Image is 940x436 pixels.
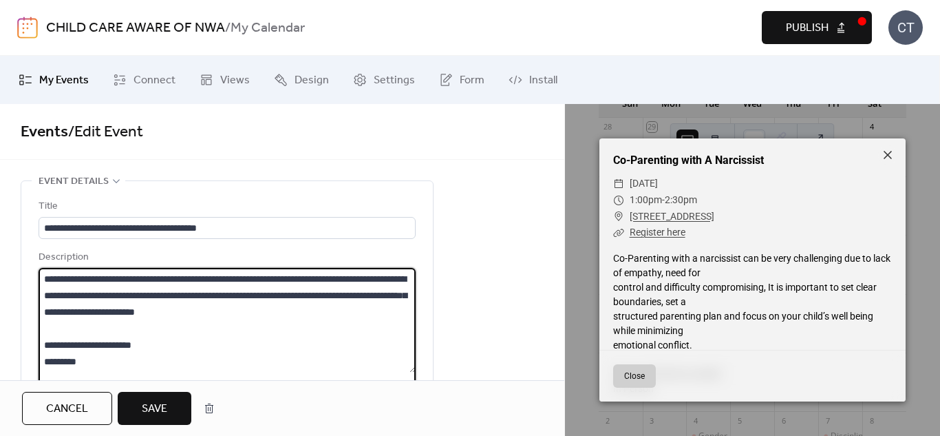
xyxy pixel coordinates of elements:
[46,15,225,41] a: CHILD CARE AWARE OF NWA
[68,117,143,147] span: / Edit Event
[264,61,339,98] a: Design
[343,61,425,98] a: Settings
[39,72,89,89] span: My Events
[613,364,656,388] button: Close
[429,61,495,98] a: Form
[786,20,829,37] span: Publish
[189,61,260,98] a: Views
[630,227,685,238] a: Register here
[374,72,415,89] span: Settings
[118,392,191,425] button: Save
[39,249,413,266] div: Description
[460,72,484,89] span: Form
[39,174,109,190] span: Event details
[133,72,175,89] span: Connect
[17,17,38,39] img: logo
[630,194,662,205] span: 1:00pm
[613,176,624,192] div: ​
[8,61,99,98] a: My Events
[225,15,231,41] b: /
[613,192,624,209] div: ​
[662,194,665,205] span: -
[613,225,624,241] div: ​
[529,72,557,89] span: Install
[613,209,624,225] div: ​
[231,15,305,41] b: My Calendar
[599,251,906,396] div: Co-Parenting with a narcissist can be very challenging due to lack of empathy, need for control a...
[613,154,764,167] a: Co-Parenting with A Narcissist
[39,198,413,215] div: Title
[22,392,112,425] button: Cancel
[142,401,167,417] span: Save
[295,72,329,89] span: Design
[46,401,88,417] span: Cancel
[220,72,250,89] span: Views
[21,117,68,147] a: Events
[630,176,658,192] span: [DATE]
[103,61,186,98] a: Connect
[630,209,714,225] a: [STREET_ADDRESS]
[498,61,568,98] a: Install
[888,10,923,45] div: CT
[762,11,872,44] button: Publish
[665,194,697,205] span: 2:30pm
